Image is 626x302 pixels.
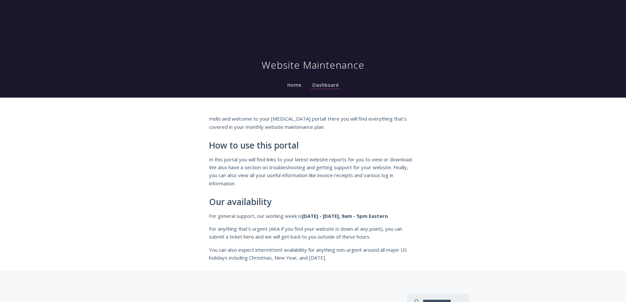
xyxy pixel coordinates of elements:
[209,197,417,207] h2: Our availability
[209,141,417,151] h2: How to use this portal
[311,82,340,89] a: Dashboard
[209,155,417,188] p: In this portal you will find links to your latest website reports for you to view or download. We...
[262,58,364,72] h1: Website Maintenance
[209,115,417,131] p: Hello and welcome to your [MEDICAL_DATA] portal! Here you will find everything that's covered in ...
[209,212,417,220] p: For general support, our working week is .
[209,246,417,262] p: You can also expect intermittent availability for anything non-urgent around all major US holiday...
[286,82,303,88] a: Home
[209,225,417,241] p: For anything that's urgent (AKA if you find your website is down at any point), you can submit a ...
[302,213,388,219] strong: [DATE] - [DATE], 9am - 5pm Eastern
